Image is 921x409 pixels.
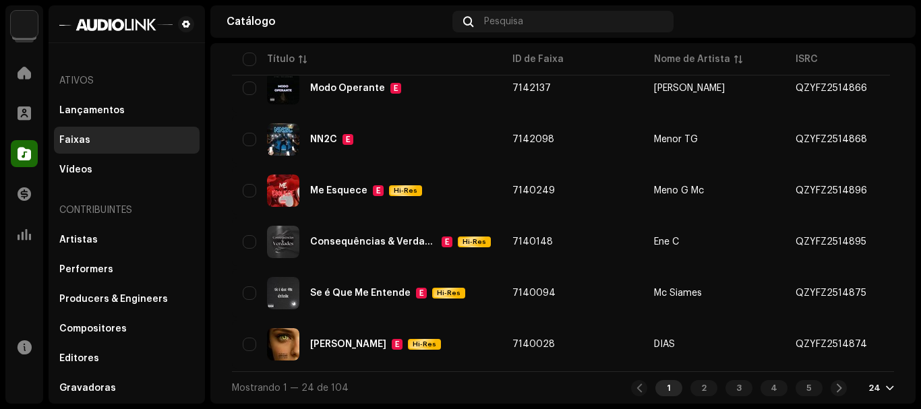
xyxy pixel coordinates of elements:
[512,135,554,144] span: 7142098
[54,156,200,183] re-m-nav-item: Vídeos
[725,380,752,396] div: 3
[227,16,447,27] div: Catálogo
[373,185,384,196] div: E
[267,328,299,360] img: 0f7c92f7-5836-4acb-b84f-91b12305efda
[512,186,555,195] span: 7140249
[59,135,90,146] div: Faixas
[654,186,704,195] div: Meno G Mc
[654,135,698,144] div: Menor TG
[654,53,730,66] div: Nome de Artista
[54,127,200,154] re-m-nav-item: Faixas
[267,226,299,258] img: 8dde8b24-161b-4501-bba5-4be2c831df5b
[868,383,881,394] div: 24
[654,84,725,93] div: [PERSON_NAME]
[59,16,173,32] img: 1601779f-85bc-4fc7-87b8-abcd1ae7544a
[59,294,168,305] div: Producers & Engineers
[654,237,774,247] span: Ene C
[59,264,113,275] div: Performers
[654,84,774,93] span: Vini Calazans
[796,340,867,349] div: QZYFZ2514874
[310,84,385,93] div: Modo Operante
[654,237,679,247] div: Ene C
[654,288,702,298] div: Mc Siames
[512,84,551,93] span: 7142137
[654,340,774,349] span: DIAS
[484,16,523,27] span: Pesquisa
[655,380,682,396] div: 1
[310,186,367,195] div: Me Esquece
[54,345,200,372] re-m-nav-item: Editores
[796,380,823,396] div: 5
[310,288,411,298] div: Se é Que Me Entende
[59,105,125,116] div: Lançamentos
[310,135,337,144] div: NN2C
[416,288,427,298] div: E
[796,186,867,195] div: QZYFZ2514896
[267,53,295,66] div: Título
[878,11,899,32] img: 83fcb188-c23a-4f27-9ded-e3f731941e57
[267,72,299,104] img: d1cd2508-8187-41a9-9259-38ec03ee8be9
[512,237,553,247] span: 7140148
[54,375,200,402] re-m-nav-item: Gravadoras
[796,237,866,247] div: QZYFZ2514895
[442,237,452,247] div: E
[54,97,200,124] re-m-nav-item: Lançamentos
[392,339,403,350] div: E
[409,340,440,349] span: Hi-Res
[59,164,92,175] div: Vídeos
[54,194,200,226] re-a-nav-header: Contribuintes
[654,288,774,298] span: Mc Siames
[459,237,489,247] span: Hi-Res
[232,383,349,393] span: Mostrando 1 — 24 de 104
[267,123,299,156] img: e7755eda-1daa-4b25-8062-98e10d422b3f
[796,288,866,298] div: QZYFZ2514875
[796,135,867,144] div: QZYFZ2514868
[267,277,299,309] img: 47719394-3ab3-40eb-ad1a-2ad9a38accd0
[796,84,867,93] div: QZYFZ2514866
[390,186,421,195] span: Hi-Res
[310,237,436,247] div: Consequências & Verdades
[267,175,299,207] img: b475c04f-66c7-40e8-a37c-0d72b96873ed
[54,226,200,253] re-m-nav-item: Artistas
[59,323,127,334] div: Compositores
[654,135,774,144] span: Menor TG
[512,340,555,349] span: 7140028
[59,234,98,245] div: Artistas
[59,383,116,394] div: Gravadoras
[434,288,464,298] span: Hi-Res
[390,83,401,94] div: E
[761,380,788,396] div: 4
[54,315,200,342] re-m-nav-item: Compositores
[11,11,38,38] img: 730b9dfe-18b5-4111-b483-f30b0c182d82
[54,256,200,283] re-m-nav-item: Performers
[343,134,353,145] div: E
[654,186,774,195] span: Meno G Mc
[59,353,99,364] div: Editores
[512,288,556,298] span: 7140094
[690,380,717,396] div: 2
[310,340,386,349] div: Olhar De Felina
[654,340,675,349] div: DIAS
[54,65,200,97] re-a-nav-header: Ativos
[54,286,200,313] re-m-nav-item: Producers & Engineers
